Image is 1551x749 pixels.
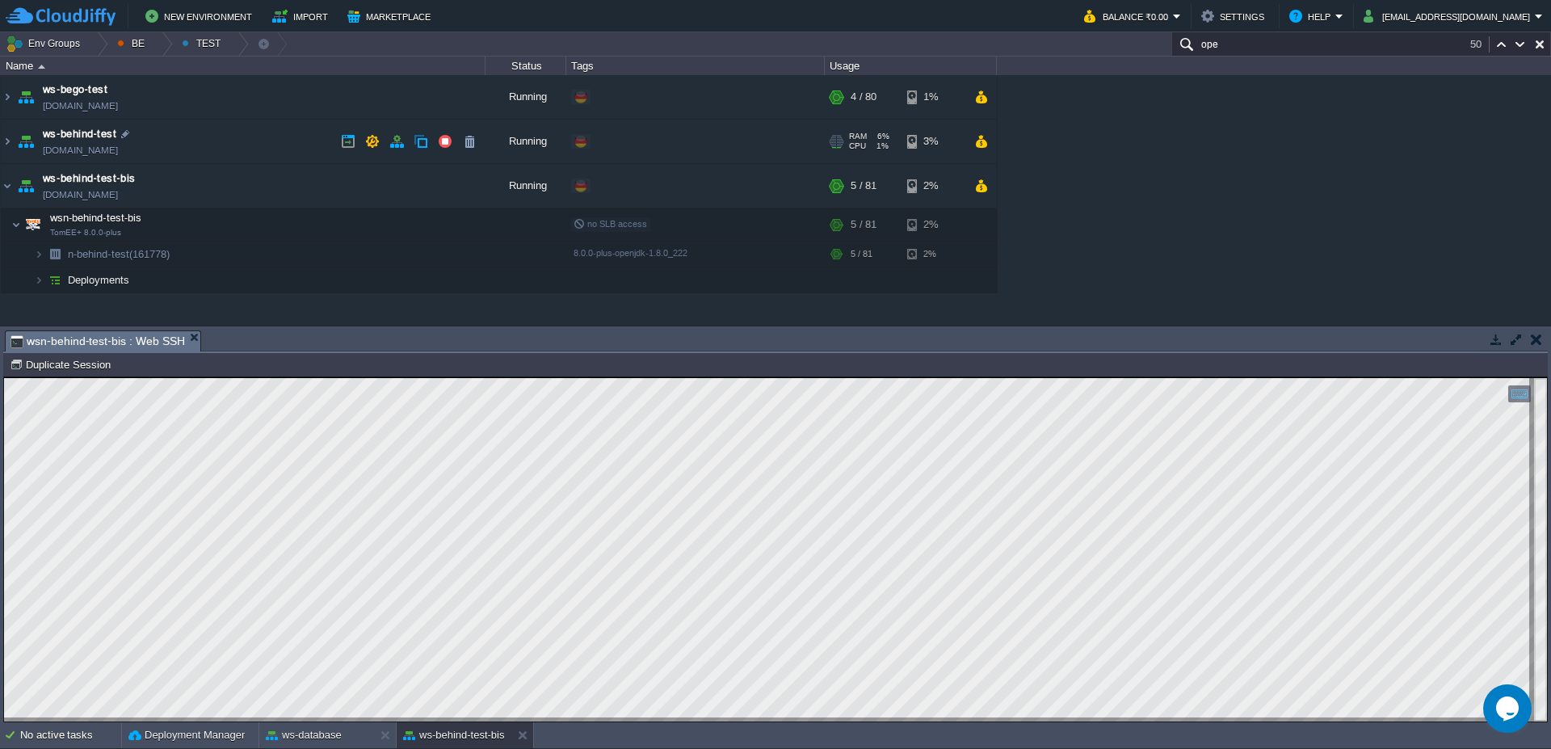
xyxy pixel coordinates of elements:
[485,75,566,119] div: Running
[44,242,66,267] img: AMDAwAAAACH5BAEAAAAALAAAAAABAAEAAAICRAEAOw==
[1470,36,1490,53] div: 50
[15,120,37,163] img: AMDAwAAAACH5BAEAAAAALAAAAAABAAEAAAICRAEAOw==
[486,57,565,75] div: Status
[38,65,45,69] img: AMDAwAAAACH5BAEAAAAALAAAAAABAAEAAAICRAEAOw==
[43,142,118,158] a: [DOMAIN_NAME]
[567,57,824,75] div: Tags
[851,242,872,267] div: 5 / 81
[6,6,116,27] img: CloudJiffy
[907,75,960,119] div: 1%
[272,6,333,26] button: Import
[1,75,14,119] img: AMDAwAAAACH5BAEAAAAALAAAAAABAAEAAAICRAEAOw==
[1,120,14,163] img: AMDAwAAAACH5BAEAAAAALAAAAAABAAEAAAICRAEAOw==
[128,727,245,743] button: Deployment Manager
[826,57,996,75] div: Usage
[66,247,172,261] span: n-behind-test
[347,6,435,26] button: Marketplace
[1,164,14,208] img: AMDAwAAAACH5BAEAAAAALAAAAAABAAEAAAICRAEAOw==
[873,132,889,141] span: 6%
[15,164,37,208] img: AMDAwAAAACH5BAEAAAAALAAAAAABAAEAAAICRAEAOw==
[43,82,107,98] a: ws-bego-test
[182,32,226,55] button: TEST
[66,273,132,287] a: Deployments
[117,32,150,55] button: BE
[851,75,876,119] div: 4 / 80
[1289,6,1335,26] button: Help
[485,120,566,163] div: Running
[1084,6,1173,26] button: Balance ₹0.00
[43,126,116,142] a: ws-behind-test
[403,727,505,743] button: ws-behind-test-bis
[849,132,867,141] span: RAM
[44,267,66,292] img: AMDAwAAAACH5BAEAAAAALAAAAAABAAEAAAICRAEAOw==
[34,267,44,292] img: AMDAwAAAACH5BAEAAAAALAAAAAABAAEAAAICRAEAOw==
[851,164,876,208] div: 5 / 81
[872,141,889,151] span: 1%
[48,212,144,224] a: wsn-behind-test-bisTomEE+ 8.0.0-plus
[48,211,144,225] span: wsn-behind-test-bis
[907,164,960,208] div: 2%
[849,141,866,151] span: CPU
[15,75,37,119] img: AMDAwAAAACH5BAEAAAAALAAAAAABAAEAAAICRAEAOw==
[1201,6,1269,26] button: Settings
[1364,6,1535,26] button: [EMAIL_ADDRESS][DOMAIN_NAME]
[907,120,960,163] div: 3%
[66,247,172,261] a: n-behind-test(161778)
[43,187,118,203] a: [DOMAIN_NAME]
[11,331,185,351] span: wsn-behind-test-bis : Web SSH
[145,6,257,26] button: New Environment
[129,248,170,260] span: (161778)
[43,98,118,114] a: [DOMAIN_NAME]
[11,208,21,241] img: AMDAwAAAACH5BAEAAAAALAAAAAABAAEAAAICRAEAOw==
[22,208,44,241] img: AMDAwAAAACH5BAEAAAAALAAAAAABAAEAAAICRAEAOw==
[907,242,960,267] div: 2%
[574,248,687,258] span: 8.0.0-plus-openjdk-1.8.0_222
[43,170,135,187] a: ws-behind-test-bis
[2,57,485,75] div: Name
[6,32,86,55] button: Env Groups
[10,357,116,372] button: Duplicate Session
[1483,684,1535,733] iframe: chat widget
[20,722,121,748] div: No active tasks
[485,164,566,208] div: Running
[851,208,876,241] div: 5 / 81
[907,208,960,241] div: 2%
[50,228,121,238] span: TomEE+ 8.0.0-plus
[574,219,647,229] span: no SLB access
[34,242,44,267] img: AMDAwAAAACH5BAEAAAAALAAAAAABAAEAAAICRAEAOw==
[266,727,342,743] button: ws-database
